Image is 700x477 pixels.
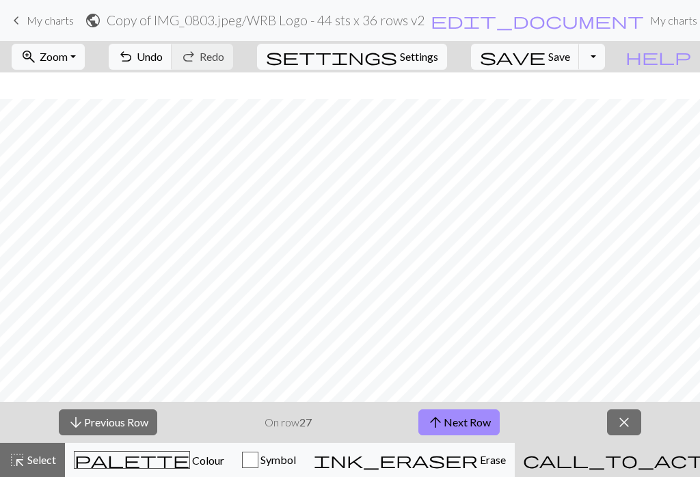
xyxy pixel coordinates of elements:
span: zoom_in [21,47,37,66]
span: Symbol [258,453,296,466]
span: Save [548,50,570,63]
span: Colour [190,454,224,467]
span: Settings [400,49,438,65]
span: Select [25,453,56,466]
span: My charts [27,14,74,27]
button: Undo [109,44,172,70]
button: Previous Row [59,409,157,435]
span: ink_eraser [314,450,478,469]
span: highlight_alt [9,450,25,469]
span: settings [266,47,397,66]
p: On row [265,414,312,431]
span: arrow_downward [68,413,84,432]
button: Erase [305,443,515,477]
span: close [616,413,632,432]
span: arrow_upward [427,413,444,432]
button: Save [471,44,580,70]
button: Next Row [418,409,500,435]
span: Zoom [40,50,68,63]
span: edit_document [431,11,644,30]
a: My charts [8,9,74,32]
span: public [85,11,101,30]
span: help [625,47,691,66]
h2: Copy of IMG_0803.jpeg / WRB Logo - 44 sts x 36 rows v2 [107,12,425,28]
button: Colour [65,443,233,477]
span: save [480,47,546,66]
strong: 27 [299,415,312,428]
span: palette [75,450,189,469]
span: undo [118,47,134,66]
button: Zoom [12,44,85,70]
span: Undo [137,50,163,63]
span: Erase [478,453,506,466]
i: Settings [266,49,397,65]
span: keyboard_arrow_left [8,11,25,30]
button: Symbol [233,443,305,477]
button: SettingsSettings [257,44,447,70]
